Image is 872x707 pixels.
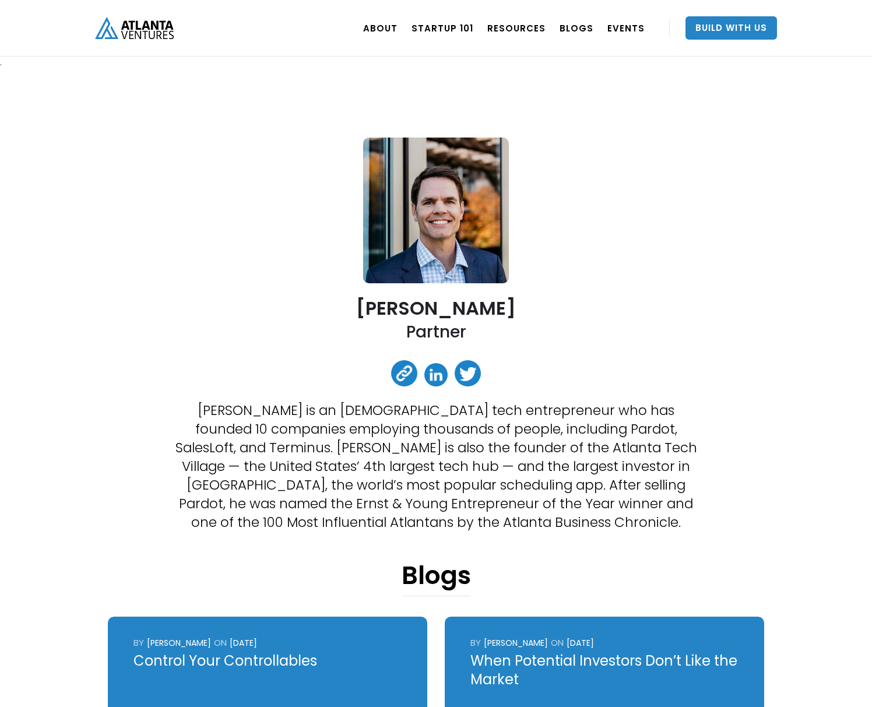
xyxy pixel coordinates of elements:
a: Startup 101 [412,12,473,44]
a: EVENTS [607,12,645,44]
a: BLOGS [560,12,593,44]
h1: Blogs [402,561,471,596]
h2: [PERSON_NAME] [356,298,516,318]
div: When Potential Investors Don’t Like the Market [470,652,739,689]
p: [PERSON_NAME] is an [DEMOGRAPHIC_DATA] tech entrepreneur who has founded 10 companies employing t... [174,401,698,532]
div: by [470,637,481,649]
div: [PERSON_NAME] [484,637,548,649]
div: Control Your Controllables [133,652,402,670]
div: ON [551,637,564,649]
div: ON [214,637,227,649]
div: by [133,637,144,649]
h2: Partner [406,321,466,343]
a: RESOURCES [487,12,546,44]
a: Build With Us [685,16,777,40]
div: [DATE] [230,637,257,649]
div: [PERSON_NAME] [147,637,211,649]
a: ABOUT [363,12,398,44]
div: [DATE] [567,637,594,649]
